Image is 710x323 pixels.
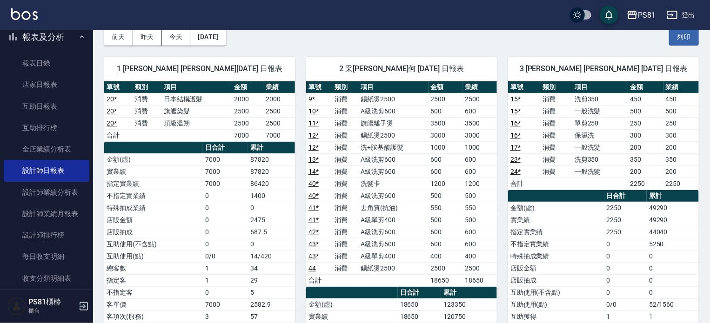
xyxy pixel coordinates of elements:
[104,28,133,46] button: 前天
[572,129,628,141] td: 保濕洗
[104,129,133,141] td: 合計
[462,250,497,262] td: 400
[508,286,604,298] td: 互助使用(不含點)
[104,310,203,323] td: 客項次(服務)
[248,153,295,165] td: 87820
[462,214,497,226] td: 500
[508,298,604,310] td: 互助使用(點)
[161,105,232,117] td: 旗艦染髮
[306,298,398,310] td: 金額(虛)
[508,250,604,262] td: 特殊抽成業績
[115,64,284,73] span: 1 [PERSON_NAME] [PERSON_NAME][DATE] 日報表
[663,105,699,117] td: 500
[604,214,647,226] td: 2250
[508,81,540,93] th: 單號
[663,81,699,93] th: 業績
[203,214,248,226] td: 0
[663,141,699,153] td: 200
[4,203,89,224] a: 設計師業績月報表
[358,117,428,129] td: 旗艦離子燙
[4,74,89,95] a: 店家日報表
[232,81,264,93] th: 金額
[638,9,656,21] div: PS81
[4,138,89,160] a: 全店業績分析表
[248,165,295,178] td: 87820
[4,268,89,289] a: 收支分類明細表
[429,153,463,165] td: 600
[203,165,248,178] td: 7000
[663,153,699,165] td: 350
[358,129,428,141] td: 錫紙燙2500
[663,165,699,178] td: 200
[462,117,497,129] td: 3500
[161,81,232,93] th: 項目
[332,105,358,117] td: 消費
[540,93,572,105] td: 消費
[11,8,38,20] img: Logo
[248,202,295,214] td: 0
[628,129,663,141] td: 300
[462,105,497,117] td: 600
[540,153,572,165] td: 消費
[358,141,428,153] td: 洗+胺基酸護髮
[540,141,572,153] td: 消費
[572,93,628,105] td: 洗剪350
[4,246,89,267] a: 每日收支明細
[508,81,699,190] table: a dense table
[203,298,248,310] td: 7000
[133,28,162,46] button: 昨天
[358,190,428,202] td: A級洗剪600
[429,262,463,274] td: 2500
[248,238,295,250] td: 0
[628,93,663,105] td: 450
[4,53,89,74] a: 報表目錄
[398,310,441,323] td: 18650
[508,310,604,323] td: 互助獲得
[4,25,89,49] button: 報表及分析
[540,105,572,117] td: 消費
[462,93,497,105] td: 2500
[508,178,540,190] td: 合計
[462,178,497,190] td: 1200
[248,310,295,323] td: 57
[203,310,248,323] td: 3
[429,178,463,190] td: 1200
[628,117,663,129] td: 250
[104,262,203,274] td: 總客數
[232,93,264,105] td: 2000
[462,226,497,238] td: 600
[104,226,203,238] td: 店販抽成
[604,238,647,250] td: 0
[358,105,428,117] td: A級洗剪600
[332,81,358,93] th: 類別
[358,93,428,105] td: 錫紙燙2500
[572,105,628,117] td: 一般洗髮
[263,129,295,141] td: 7000
[4,224,89,246] a: 設計師排行榜
[669,28,699,46] button: 列印
[248,298,295,310] td: 2582.9
[429,226,463,238] td: 600
[162,28,191,46] button: 今天
[203,262,248,274] td: 1
[133,117,161,129] td: 消費
[248,214,295,226] td: 2475
[332,250,358,262] td: 消費
[248,190,295,202] td: 1400
[429,81,463,93] th: 金額
[647,202,699,214] td: 49290
[308,264,316,272] a: 44
[133,105,161,117] td: 消費
[540,81,572,93] th: 類別
[133,81,161,93] th: 類別
[263,93,295,105] td: 2000
[104,238,203,250] td: 互助使用(不含點)
[600,6,618,24] button: save
[647,190,699,202] th: 累計
[429,93,463,105] td: 2500
[4,160,89,181] a: 設計師日報表
[358,165,428,178] td: A級洗剪600
[663,117,699,129] td: 250
[248,250,295,262] td: 14/420
[540,117,572,129] td: 消費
